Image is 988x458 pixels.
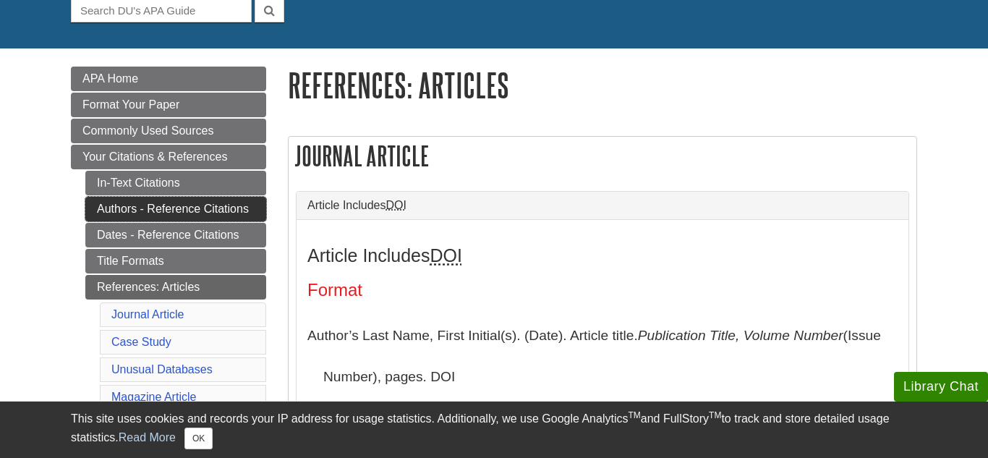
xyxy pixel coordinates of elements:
[628,410,640,420] sup: TM
[289,137,916,175] h2: Journal Article
[307,315,898,398] p: Author’s Last Name, First Initial(s). (Date). Article title. (Issue Number), pages. DOI
[430,245,462,266] abbr: Digital Object Identifier. This is the string of numbers associated with a particular article. No...
[709,410,721,420] sup: TM
[111,336,171,348] a: Case Study
[307,281,898,300] h4: Format
[71,119,266,143] a: Commonly Used Sources
[288,67,917,103] h1: References: Articles
[85,171,266,195] a: In-Text Citations
[119,431,176,444] a: Read More
[85,223,266,247] a: Dates - Reference Citations
[82,150,227,163] span: Your Citations & References
[894,372,988,402] button: Library Chat
[82,72,138,85] span: APA Home
[184,428,213,449] button: Close
[71,67,266,91] a: APA Home
[71,145,266,169] a: Your Citations & References
[638,328,843,343] i: Publication Title, Volume Number
[71,410,917,449] div: This site uses cookies and records your IP address for usage statistics. Additionally, we use Goo...
[85,197,266,221] a: Authors - Reference Citations
[85,249,266,273] a: Title Formats
[307,245,898,266] h3: Article Includes
[111,363,213,376] a: Unusual Databases
[82,98,179,111] span: Format Your Paper
[307,199,898,212] a: Article IncludesDOI
[85,275,266,300] a: References: Articles
[111,308,184,321] a: Journal Article
[71,93,266,117] a: Format Your Paper
[386,199,406,211] abbr: Digital Object Identifier. This is the string of numbers associated with a particular article. No...
[111,391,196,403] a: Magazine Article
[82,124,213,137] span: Commonly Used Sources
